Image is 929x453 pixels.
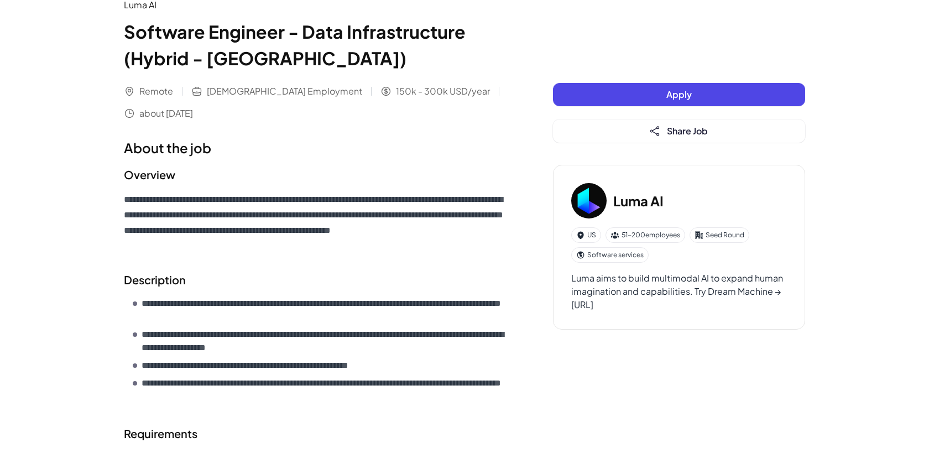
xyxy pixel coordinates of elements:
div: Luma aims to build multimodal AI to expand human imagination and capabilities. Try Dream Machine ... [571,272,787,311]
h3: Luma AI [613,191,664,211]
span: Share Job [667,125,708,137]
h2: Description [124,272,509,288]
span: Remote [139,85,173,98]
span: about [DATE] [139,107,193,120]
div: US [571,227,601,243]
img: Lu [571,183,607,218]
div: Software services [571,247,649,263]
div: 51-200 employees [606,227,685,243]
div: Seed Round [690,227,749,243]
button: Share Job [553,119,805,143]
span: [DEMOGRAPHIC_DATA] Employment [207,85,362,98]
h2: Requirements [124,425,509,442]
h2: Overview [124,166,509,183]
h1: Software Engineer - Data Infrastructure (Hybrid - [GEOGRAPHIC_DATA]) [124,18,509,71]
h1: About the job [124,138,509,158]
button: Apply [553,83,805,106]
span: 150k - 300k USD/year [396,85,490,98]
span: Apply [666,88,692,100]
